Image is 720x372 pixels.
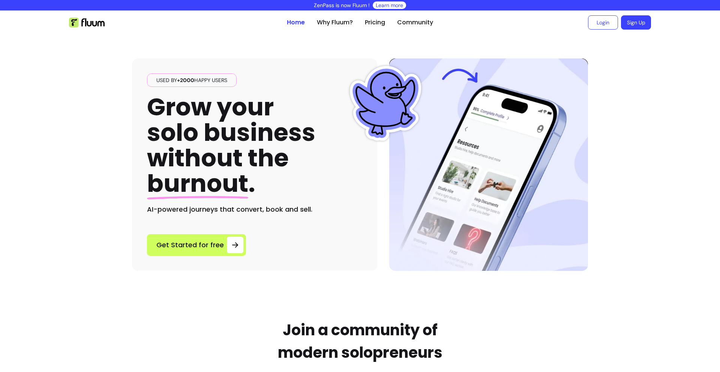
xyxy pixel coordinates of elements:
[365,18,385,27] a: Pricing
[314,1,370,9] p: ZenPass is now Fluum !
[621,15,651,30] a: Sign Up
[69,18,105,27] img: Fluum Logo
[287,18,305,27] a: Home
[376,1,403,9] a: Learn more
[156,240,224,250] span: Get Started for free
[588,15,618,30] a: Login
[147,167,248,200] span: burnout
[147,234,246,256] a: Get Started for free
[348,66,423,141] img: Fluum Duck sticker
[153,76,230,84] span: Used by happy users
[147,204,362,215] h2: AI-powered journeys that convert, book and sell.
[317,18,353,27] a: Why Fluum?
[278,319,442,364] h2: Join a community of modern solopreneurs
[389,58,588,271] img: Hero
[177,77,194,84] span: +2000
[397,18,433,27] a: Community
[147,94,315,197] h1: Grow your solo business without the .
